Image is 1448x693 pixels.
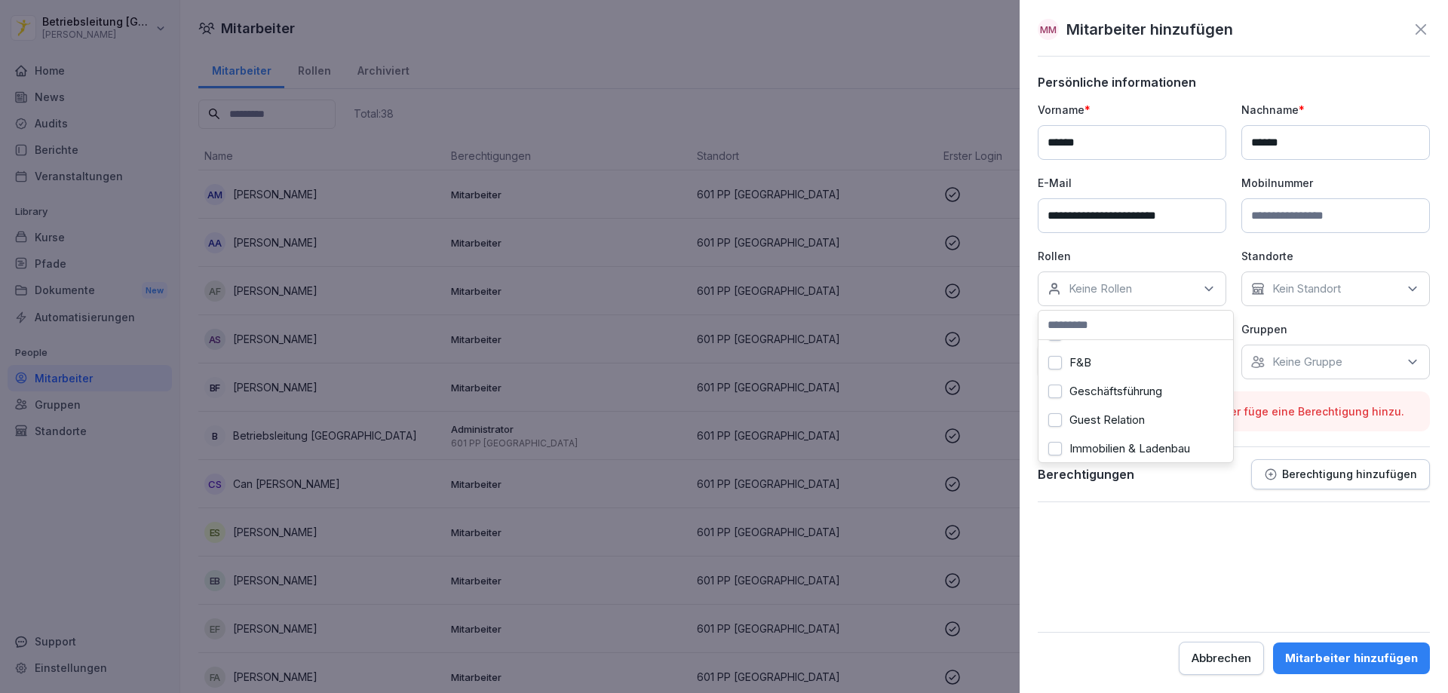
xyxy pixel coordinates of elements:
[1282,468,1417,480] p: Berechtigung hinzufügen
[1241,175,1430,191] p: Mobilnummer
[1285,650,1418,667] div: Mitarbeiter hinzufügen
[1069,442,1190,455] label: Immobilien & Ladenbau
[1273,642,1430,674] button: Mitarbeiter hinzufügen
[1192,650,1251,667] div: Abbrechen
[1241,248,1430,264] p: Standorte
[1241,321,1430,337] p: Gruppen
[1069,356,1091,369] label: F&B
[1038,102,1226,118] p: Vorname
[1038,19,1059,40] div: MM
[1050,403,1418,419] p: Bitte wähle einen Standort aus oder füge eine Berechtigung hinzu.
[1038,75,1430,90] p: Persönliche informationen
[1038,248,1226,264] p: Rollen
[1241,102,1430,118] p: Nachname
[1066,18,1233,41] p: Mitarbeiter hinzufügen
[1069,413,1145,427] label: Guest Relation
[1069,385,1162,398] label: Geschäftsführung
[1038,467,1134,482] p: Berechtigungen
[1179,642,1264,675] button: Abbrechen
[1251,459,1430,489] button: Berechtigung hinzufügen
[1272,281,1341,296] p: Kein Standort
[1069,281,1132,296] p: Keine Rollen
[1038,175,1226,191] p: E-Mail
[1272,354,1342,369] p: Keine Gruppe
